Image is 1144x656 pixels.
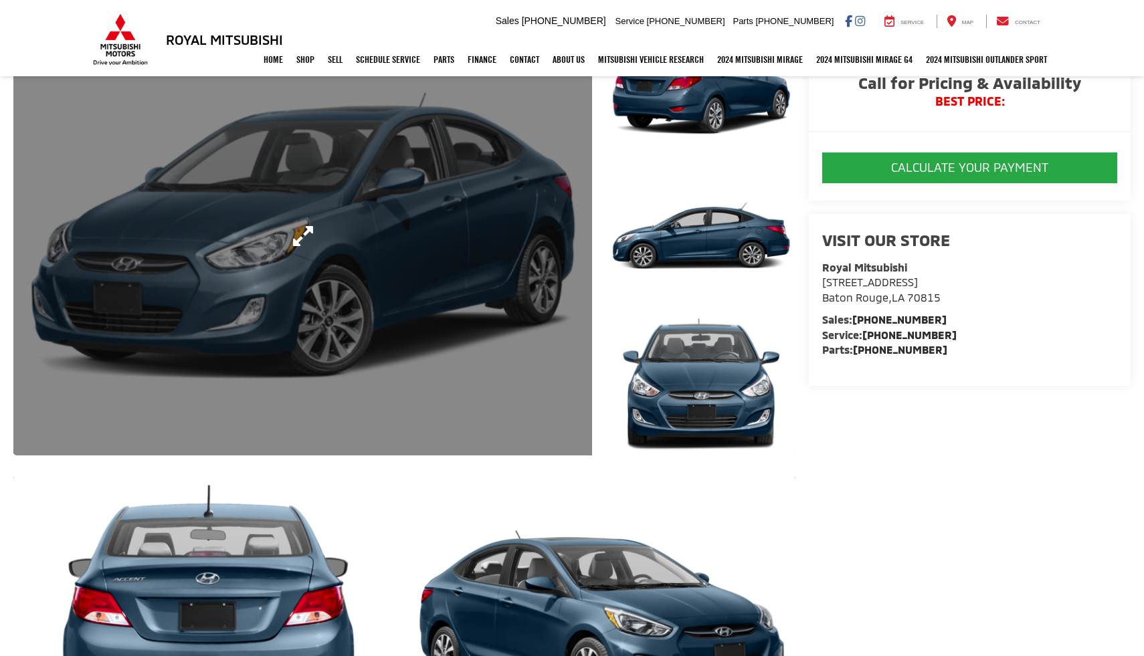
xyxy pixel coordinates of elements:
[496,15,519,26] span: Sales
[853,343,947,356] a: [PHONE_NUMBER]
[822,95,1117,108] span: BEST PRICE:
[647,16,725,26] span: [PHONE_NUMBER]
[822,291,941,304] span: ,
[321,43,349,76] a: Sell
[427,43,461,76] a: Parts: Opens in a new tab
[822,291,888,304] span: Baton Rouge
[852,313,947,326] a: [PHONE_NUMBER]
[822,276,918,288] span: [STREET_ADDRESS]
[822,313,947,326] strong: Sales:
[855,15,865,26] a: Instagram: Click to visit our Instagram page
[822,261,907,274] strong: Royal Mitsubishi
[822,75,1117,95] span: Call for Pricing & Availability
[962,19,973,25] span: Map
[166,32,283,47] h3: Royal Mitsubishi
[822,328,957,341] strong: Service:
[605,15,797,160] img: 2017 Hyundai Accent Value Edition
[822,231,1117,249] h2: Visit our Store
[461,43,503,76] a: Finance
[733,16,753,26] span: Parts
[605,312,797,457] img: 2017 Hyundai Accent Value Edition
[937,15,983,28] a: Map
[90,13,151,66] img: Mitsubishi
[1015,19,1040,25] span: Contact
[822,343,947,356] strong: Parts:
[607,314,795,455] a: Expand Photo 3
[290,43,321,76] a: Shop
[605,164,797,308] img: 2017 Hyundai Accent Value Edition
[907,291,941,304] span: 70815
[591,43,710,76] a: Mitsubishi Vehicle Research
[522,15,606,26] span: [PHONE_NUMBER]
[892,291,904,304] span: LA
[874,15,934,28] a: Service
[986,15,1050,28] a: Contact
[349,43,427,76] a: Schedule Service: Opens in a new tab
[822,276,941,304] a: [STREET_ADDRESS] Baton Rouge,LA 70815
[257,43,290,76] a: Home
[13,17,592,455] a: Expand Photo 0
[900,19,924,25] span: Service
[615,16,644,26] span: Service
[845,15,852,26] a: Facebook: Click to visit our Facebook page
[822,152,1117,183] button: CALCULATE YOUR PAYMENT
[862,328,957,341] a: [PHONE_NUMBER]
[607,165,795,306] a: Expand Photo 2
[710,43,809,76] a: 2024 Mitsubishi Mirage
[607,17,795,158] a: Expand Photo 1
[919,43,1054,76] a: 2024 Mitsubishi Outlander SPORT
[809,43,919,76] a: 2024 Mitsubishi Mirage G4
[503,43,546,76] a: Contact
[546,43,591,76] a: About Us
[755,16,834,26] span: [PHONE_NUMBER]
